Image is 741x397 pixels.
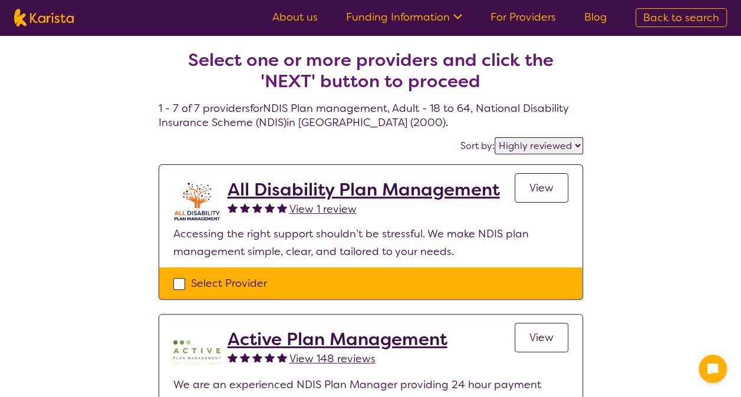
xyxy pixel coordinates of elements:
a: View [515,323,568,352]
span: View [529,330,554,345]
a: View 148 reviews [289,350,376,368]
img: fullstar [252,352,262,362]
img: fullstar [277,352,287,362]
img: fullstar [240,352,250,362]
h4: 1 - 7 of 7 providers for NDIS Plan management , Adult - 18 to 64 , National Disability Insurance ... [159,21,583,130]
a: Funding Information [346,10,462,24]
h2: Select one or more providers and click the 'NEXT' button to proceed [173,49,569,92]
img: fullstar [277,203,287,213]
img: fullstar [228,203,238,213]
a: Blog [584,10,607,24]
img: fullstar [265,203,275,213]
img: fullstar [240,203,250,213]
a: For Providers [490,10,556,24]
label: Sort by: [460,140,495,152]
img: Karista logo [14,9,74,27]
p: Accessing the right support shouldn’t be stressful. We make NDIS plan management simple, clear, a... [173,225,568,260]
a: All Disability Plan Management [228,179,500,200]
img: fullstar [252,203,262,213]
span: Back to search [643,11,719,25]
span: View 148 reviews [289,352,376,366]
a: Back to search [635,8,727,27]
img: at5vqv0lot2lggohlylh.jpg [173,179,220,225]
span: View [529,181,554,195]
a: Active Plan Management [228,329,447,350]
img: fullstar [228,352,238,362]
a: View [515,173,568,203]
img: pypzb5qm7jexfhutod0x.png [173,329,220,376]
a: About us [272,10,318,24]
span: View 1 review [289,202,357,216]
a: View 1 review [289,200,357,218]
img: fullstar [265,352,275,362]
